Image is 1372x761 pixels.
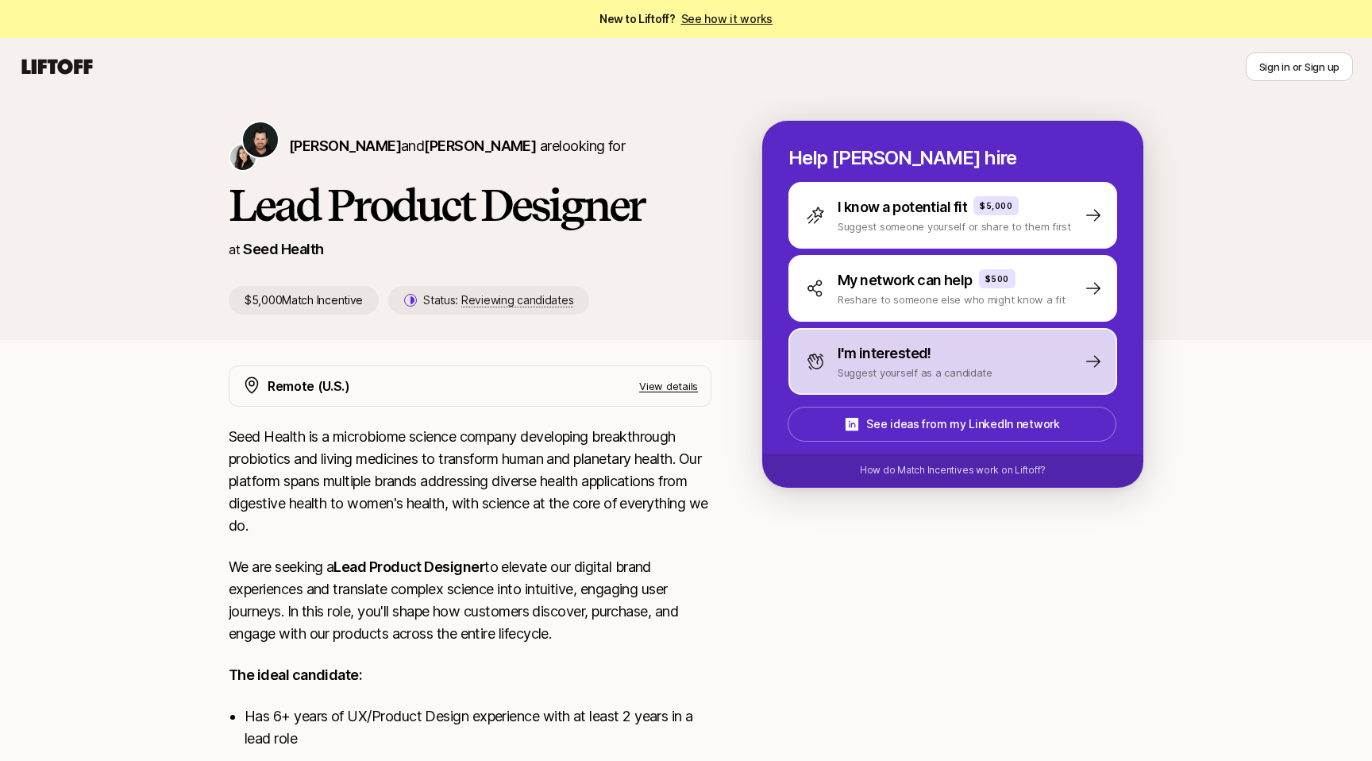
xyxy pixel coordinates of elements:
[980,199,1012,212] p: $5,000
[268,376,350,396] p: Remote (U.S.)
[461,293,573,307] span: Reviewing candidates
[229,286,379,315] p: $5,000 Match Incentive
[866,415,1059,434] p: See ideas from my LinkedIn network
[838,269,973,292] p: My network can help
[243,122,278,157] img: Ben Grove
[289,137,401,154] span: [PERSON_NAME]
[230,145,256,170] img: Jennifer Lee
[229,239,240,260] p: at
[229,556,711,645] p: We are seeking a to elevate our digital brand experiences and translate complex science into intu...
[639,378,698,394] p: View details
[838,365,992,380] p: Suggest yourself as a candidate
[838,292,1066,307] p: Reshare to someone else who might know a fit
[599,10,773,29] span: New to Liftoff?
[229,426,711,537] p: Seed Health is a microbiome science company developing breakthrough probiotics and living medicin...
[860,463,1046,477] p: How do Match Incentives work on Liftoff?
[838,196,967,218] p: I know a potential fit
[1246,52,1353,81] button: Sign in or Sign up
[243,241,323,257] a: Seed Health
[788,407,1116,442] button: See ideas from my LinkedIn network
[838,218,1071,234] p: Suggest someone yourself or share to them first
[333,558,484,575] strong: Lead Product Designer
[788,147,1117,169] p: Help [PERSON_NAME] hire
[985,272,1009,285] p: $500
[245,705,711,750] li: Has 6+ years of UX/Product Design experience with at least 2 years in a lead role
[401,137,536,154] span: and
[681,12,773,25] a: See how it works
[423,291,573,310] p: Status:
[289,135,625,157] p: are looking for
[838,342,931,365] p: I'm interested!
[424,137,536,154] span: [PERSON_NAME]
[229,666,362,683] strong: The ideal candidate:
[229,181,711,229] h1: Lead Product Designer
